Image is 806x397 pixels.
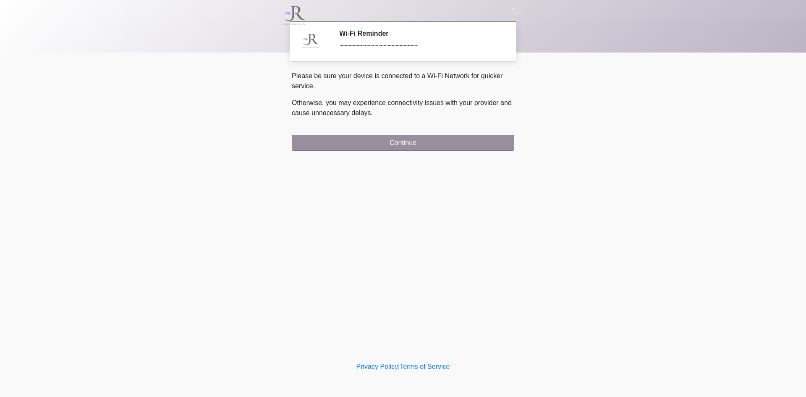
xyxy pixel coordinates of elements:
p: Otherwise, you may experience connectivity issues with your provider and cause unnecessary delays [292,98,514,118]
img: Agent Avatar [298,29,323,55]
a: Privacy Policy [356,363,398,370]
p: Please be sure your device is connected to a Wi-Fi Network for quicker service. [292,71,514,91]
div: ~~~~~~~~~~~~~~~~~~~~ [339,41,502,51]
span: . [371,109,373,116]
a: Terms of Service [400,363,450,370]
button: Continue [292,135,514,151]
img: JR Skin Spa Logo [283,6,305,25]
h2: Wi-Fi Reminder [339,29,502,37]
a: | [398,363,400,370]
